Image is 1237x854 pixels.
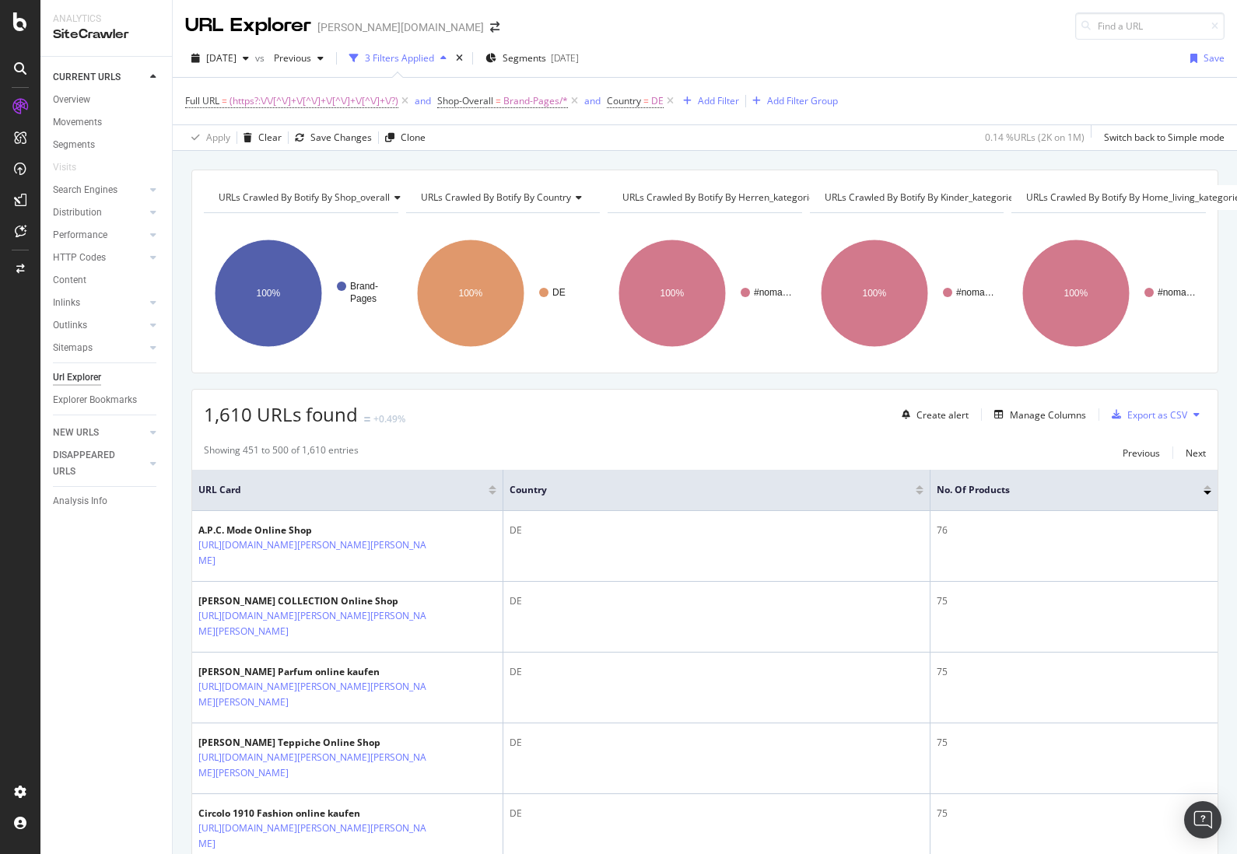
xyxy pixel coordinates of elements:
text: #noma… [1158,287,1196,298]
div: and [584,94,601,107]
div: 75 [937,736,1211,750]
div: SiteCrawler [53,26,159,44]
div: Segments [53,137,95,153]
a: Content [53,272,161,289]
button: 3 Filters Applied [343,46,453,71]
div: +0.49% [373,412,405,425]
text: 100% [862,288,886,299]
div: 75 [937,665,1211,679]
div: A chart. [1011,226,1206,361]
button: Apply [185,125,230,150]
div: Performance [53,227,107,243]
div: DE [510,665,923,679]
h4: URLs Crawled By Botify By herren_kategorien [619,185,843,210]
div: A chart. [406,226,601,361]
div: Explorer Bookmarks [53,392,137,408]
div: URL Explorer [185,12,311,39]
button: Clone [379,125,426,150]
div: DE [510,594,923,608]
button: Clear [237,125,282,150]
div: Clear [258,131,282,144]
span: vs [255,51,268,65]
a: [URL][DOMAIN_NAME][PERSON_NAME][PERSON_NAME] [198,821,429,852]
a: NEW URLS [53,425,145,441]
div: [DATE] [551,51,579,65]
div: Showing 451 to 500 of 1,610 entries [204,443,359,462]
button: Create alert [895,402,969,427]
div: [PERSON_NAME][DOMAIN_NAME] [317,19,484,35]
button: Switch back to Simple mode [1098,125,1225,150]
a: [URL][DOMAIN_NAME][PERSON_NAME][PERSON_NAME] [198,537,429,569]
div: [PERSON_NAME] Parfum online kaufen [198,665,496,679]
div: DE [510,807,923,821]
a: Inlinks [53,295,145,311]
a: Distribution [53,205,145,221]
a: [URL][DOMAIN_NAME][PERSON_NAME][PERSON_NAME][PERSON_NAME] [198,750,429,781]
span: DE [651,90,664,112]
div: Distribution [53,205,102,221]
div: Visits [53,159,76,176]
button: [DATE] [185,46,255,71]
span: No. of products [937,483,1180,497]
button: Previous [1123,443,1160,462]
span: = [496,94,501,107]
span: URLs Crawled By Botify By shop_overall [219,191,390,204]
a: Performance [53,227,145,243]
text: DE [552,287,566,298]
div: [PERSON_NAME] Teppiche Online Shop [198,736,496,750]
span: Previous [268,51,311,65]
div: DISAPPEARED URLS [53,447,131,480]
img: Equal [364,417,370,422]
div: 76 [937,523,1211,537]
a: Movements [53,114,161,131]
div: CURRENT URLS [53,69,121,86]
span: Full URL [185,94,219,107]
span: 2025 Aug. 18th [206,51,237,65]
a: Analysis Info [53,493,161,509]
div: DE [510,736,923,750]
div: Movements [53,114,102,131]
div: Analysis Info [53,493,107,509]
button: Add Filter Group [746,92,838,110]
a: Url Explorer [53,369,161,386]
span: Brand-Pages/* [503,90,568,112]
div: Overview [53,92,90,108]
span: 1,610 URLs found [204,401,358,427]
div: Save Changes [310,131,372,144]
div: [PERSON_NAME] COLLECTION Online Shop [198,594,496,608]
span: (https?:\/\/[^\/]+\/[^\/]+\/[^\/]+\/[^\/]+\/?) [230,90,398,112]
div: 75 [937,807,1211,821]
div: Apply [206,131,230,144]
a: Visits [53,159,92,176]
text: #noma… [754,287,792,298]
span: Shop-Overall [437,94,493,107]
a: Explorer Bookmarks [53,392,161,408]
span: Country [607,94,641,107]
div: Switch back to Simple mode [1104,131,1225,144]
button: Previous [268,46,330,71]
div: DE [510,523,923,537]
div: Next [1186,446,1206,460]
a: Outlinks [53,317,145,334]
div: Content [53,272,86,289]
div: Save [1204,51,1225,65]
div: Create alert [916,408,969,422]
div: Analytics [53,12,159,26]
span: URLs Crawled By Botify By herren_kategorien [622,191,820,204]
a: CURRENT URLS [53,69,145,86]
span: = [222,94,227,107]
div: HTTP Codes [53,250,106,266]
button: Manage Columns [988,405,1086,424]
div: Open Intercom Messenger [1184,801,1221,838]
div: Sitemaps [53,340,93,356]
h4: URLs Crawled By Botify By kinder_kategorien [822,185,1043,210]
svg: A chart. [608,226,802,361]
text: 100% [257,288,281,299]
button: and [584,93,601,108]
text: 100% [458,288,482,299]
div: Previous [1123,446,1160,460]
div: Add Filter [698,94,739,107]
div: 75 [937,594,1211,608]
a: [URL][DOMAIN_NAME][PERSON_NAME][PERSON_NAME][PERSON_NAME] [198,608,429,639]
